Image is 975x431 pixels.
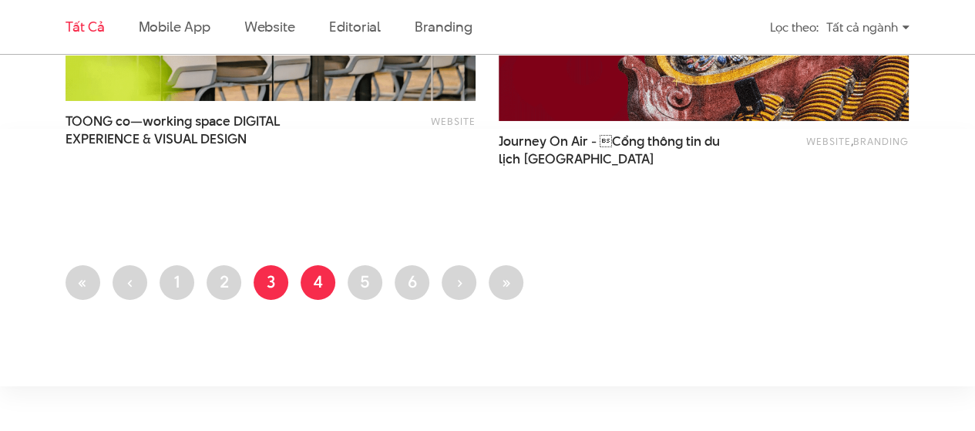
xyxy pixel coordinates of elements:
span: « [78,270,88,293]
a: Mobile app [138,17,210,36]
span: lịch [GEOGRAPHIC_DATA] [499,150,654,168]
div: Tất cả ngành [826,14,909,41]
a: Journey On Air - Cổng thông tin dulịch [GEOGRAPHIC_DATA] [499,133,725,168]
a: 5 [348,265,382,300]
span: Journey On Air - Cổng thông tin du [499,133,725,168]
span: EXPERIENCE & VISUAL DESIGN [66,130,247,148]
a: 2 [207,265,241,300]
a: TOONG co—working space DIGITALEXPERIENCE & VISUAL DESIGN [66,113,291,148]
a: Website [431,114,476,128]
a: 4 [301,265,335,300]
a: Website [806,134,851,148]
div: Lọc theo: [770,14,819,41]
a: Branding [415,17,472,36]
span: » [501,270,511,293]
a: Editorial [329,17,381,36]
a: Tất cả [66,17,104,36]
a: Branding [853,134,909,148]
a: Website [244,17,295,36]
a: 6 [395,265,429,300]
a: 1 [160,265,194,300]
span: ‹ [127,270,133,293]
div: , [745,133,909,160]
span: TOONG co—working space DIGITAL [66,113,291,148]
span: › [456,270,462,293]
